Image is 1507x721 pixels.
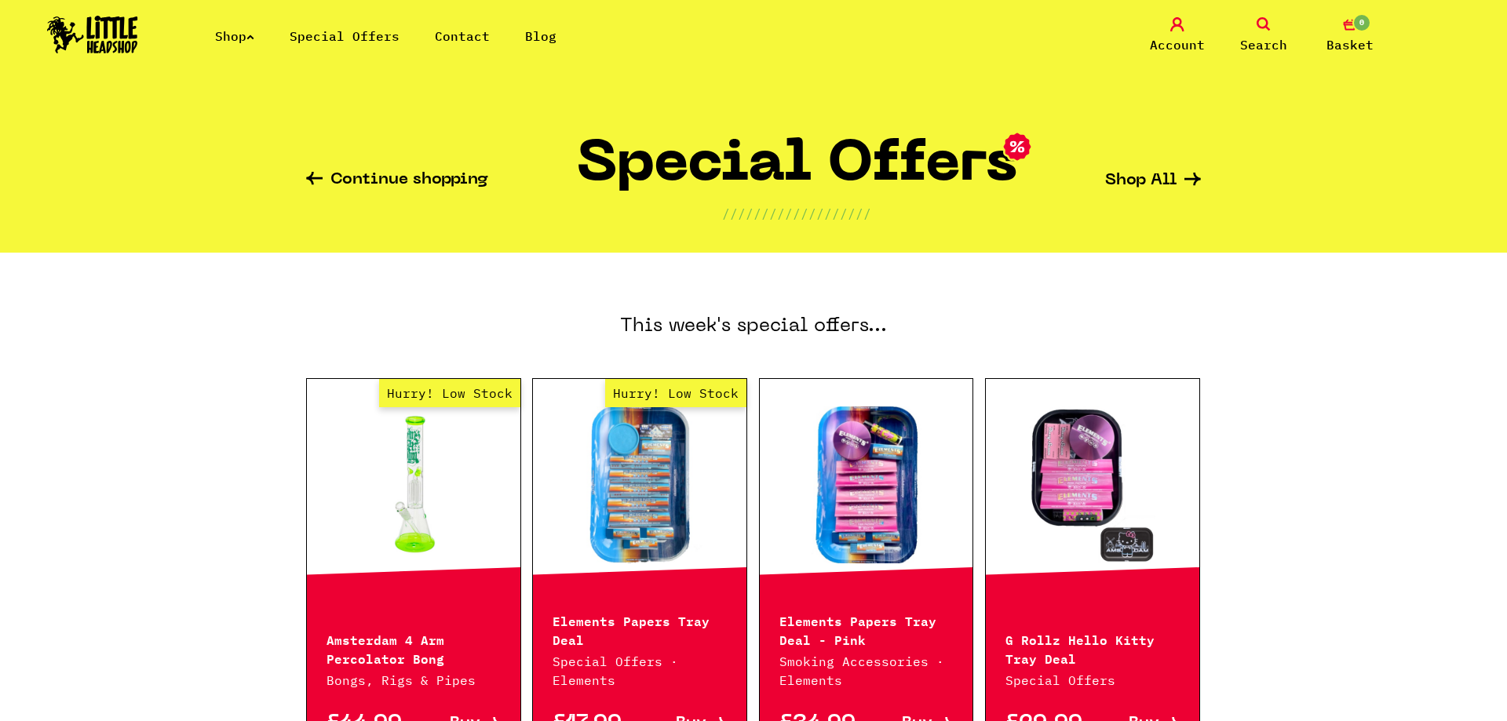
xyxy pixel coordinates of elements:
a: Blog [525,28,556,44]
p: Smoking Accessories · Elements [779,652,954,690]
h3: This week's special offers... [306,253,1201,378]
a: Shop All [1105,173,1201,189]
a: Shop [215,28,254,44]
a: 0 Basket [1311,17,1389,54]
span: Account [1150,35,1205,54]
a: Special Offers [290,28,400,44]
span: Hurry! Low Stock [379,379,520,407]
span: 0 [1352,13,1371,32]
a: Search [1224,17,1303,54]
span: Search [1240,35,1287,54]
p: Elements Papers Tray Deal - Pink [779,610,954,648]
span: Hurry! Low Stock [605,379,746,407]
h1: Special Offers [577,139,1017,204]
img: Little Head Shop Logo [47,16,138,53]
a: Contact [435,28,490,44]
p: Elements Papers Tray Deal [553,610,727,648]
p: G Rollz Hello Kitty Tray Deal [1005,629,1180,667]
a: Hurry! Low Stock [307,406,520,563]
a: Hurry! Low Stock [533,406,746,563]
p: Bongs, Rigs & Pipes [327,671,501,690]
p: /////////////////// [722,204,871,223]
p: Special Offers · Elements [553,652,727,690]
a: Continue shopping [306,172,488,190]
p: Special Offers [1005,671,1180,690]
span: Basket [1326,35,1374,54]
p: Amsterdam 4 Arm Percolator Bong [327,629,501,667]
